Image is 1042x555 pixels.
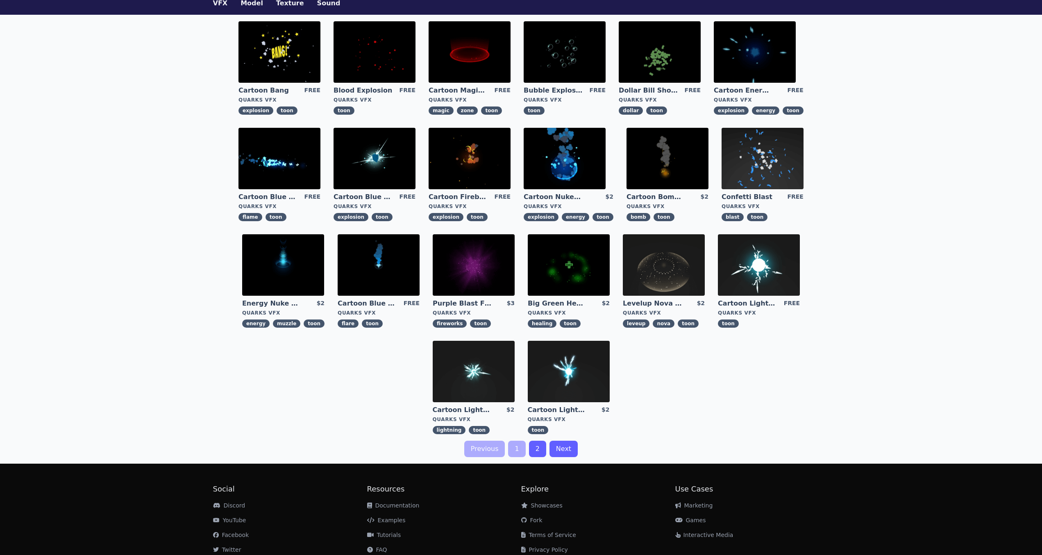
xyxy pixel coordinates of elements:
div: FREE [304,193,320,202]
span: leveup [623,319,649,328]
a: 1 [508,441,525,457]
span: bomb [627,213,650,221]
a: Cartoon Bang [238,86,297,95]
img: imgAlt [429,128,511,189]
div: FREE [400,86,415,95]
div: Quarks VFX [718,310,800,316]
div: $2 [602,405,609,415]
div: $2 [700,193,708,202]
div: Quarks VFX [242,310,325,316]
img: imgAlt [238,128,320,189]
div: Quarks VFX [524,97,606,103]
img: imgAlt [528,234,610,296]
span: flare [338,319,359,328]
a: Bubble Explosion [524,86,583,95]
span: flame [238,213,262,221]
img: imgAlt [238,21,320,83]
div: FREE [404,299,420,308]
span: nova [653,319,674,328]
img: imgAlt [722,128,804,189]
h2: Use Cases [675,483,829,495]
a: Previous [464,441,505,457]
span: explosion [714,106,749,115]
span: zone [457,106,478,115]
div: Quarks VFX [619,97,701,103]
a: Blood Explosion [334,86,393,95]
a: Cartoon Blue Flare [338,299,397,308]
a: Levelup Nova Effect [623,299,682,308]
a: Cartoon Blue Flamethrower [238,193,297,202]
span: explosion [238,106,273,115]
div: Quarks VFX [433,416,515,423]
h2: Social [213,483,367,495]
a: Examples [367,517,406,523]
div: FREE [784,299,800,308]
a: Cartoon Bomb Fuse [627,193,686,202]
span: energy [562,213,589,221]
span: toon [362,319,383,328]
div: $2 [605,193,613,202]
h2: Explore [521,483,675,495]
span: lightning [433,426,466,434]
div: FREE [590,86,606,95]
a: Cartoon Nuke Energy Explosion [524,193,583,202]
a: Fork [521,517,543,523]
img: imgAlt [524,128,606,189]
div: Quarks VFX [627,203,708,210]
div: $3 [507,299,515,308]
div: FREE [400,193,415,202]
div: Quarks VFX [623,310,705,316]
img: imgAlt [619,21,701,83]
img: imgAlt [718,234,800,296]
span: toon [470,319,491,328]
img: imgAlt [429,21,511,83]
a: Cartoon Lightning Ball with Bloom [528,405,587,415]
img: imgAlt [714,21,796,83]
span: toon [469,426,490,434]
span: muzzle [273,319,300,328]
span: toon [747,213,768,221]
a: Big Green Healing Effect [528,299,587,308]
div: Quarks VFX [334,203,415,210]
span: toon [654,213,674,221]
span: toon [467,213,488,221]
a: Confetti Blast [722,193,781,202]
a: Tutorials [367,532,401,538]
span: energy [752,106,779,115]
span: toon [718,319,739,328]
span: energy [242,319,270,328]
img: imgAlt [433,234,515,296]
span: blast [722,213,744,221]
div: Quarks VFX [238,97,320,103]
div: Quarks VFX [524,203,613,210]
span: toon [560,319,581,328]
img: imgAlt [433,341,515,402]
span: toon [593,213,613,221]
div: Quarks VFX [429,203,511,210]
img: imgAlt [242,234,324,296]
img: imgAlt [338,234,420,296]
img: imgAlt [528,341,610,402]
a: Dollar Bill Shower [619,86,678,95]
a: 2 [529,441,546,457]
div: $2 [317,299,325,308]
div: FREE [787,86,803,95]
a: Cartoon Fireball Explosion [429,193,488,202]
div: Quarks VFX [334,97,415,103]
a: Cartoon Magic Zone [429,86,488,95]
span: magic [429,106,453,115]
div: Quarks VFX [338,310,420,316]
span: fireworks [433,319,467,328]
span: toon [372,213,393,221]
span: toon [783,106,804,115]
div: Quarks VFX [238,203,320,210]
span: toon [646,106,667,115]
div: FREE [495,193,511,202]
a: Documentation [367,502,420,509]
span: toon [678,319,699,328]
img: imgAlt [334,128,415,189]
div: FREE [304,86,320,95]
span: toon [277,106,297,115]
a: Cartoon Lightning Ball Explosion [433,405,492,415]
div: $2 [602,299,610,308]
